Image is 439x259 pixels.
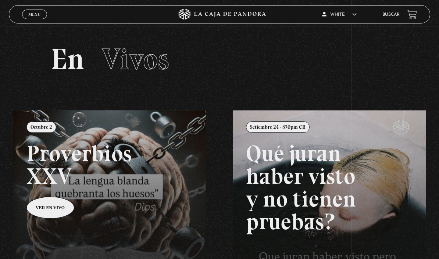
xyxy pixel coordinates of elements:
[322,12,357,17] span: White
[51,44,388,74] h2: En
[407,10,417,19] a: View your shopping cart
[26,18,43,23] span: Cerrar
[382,12,400,17] a: Buscar
[28,12,40,17] span: Menu
[102,41,169,77] span: Vivos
